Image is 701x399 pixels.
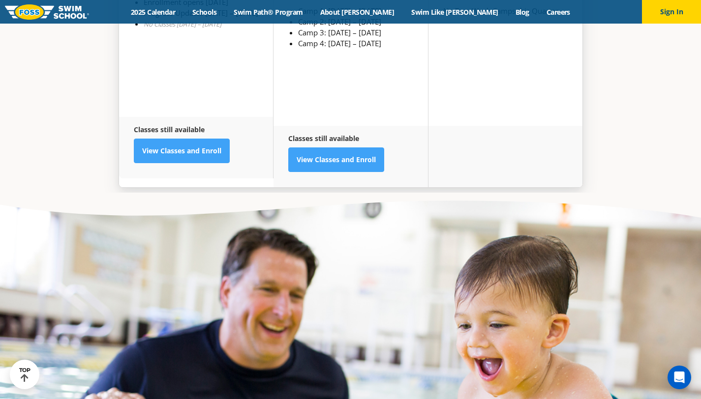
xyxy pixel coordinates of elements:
[144,20,221,28] em: No Classes [DATE] – [DATE]
[184,7,225,17] a: Schools
[403,7,507,17] a: Swim Like [PERSON_NAME]
[311,7,403,17] a: About [PERSON_NAME]
[122,7,184,17] a: 2025 Calendar
[134,139,230,163] a: View Classes and Enroll
[668,366,691,389] div: Open Intercom Messenger
[288,147,384,172] a: View Classes and Enroll
[507,7,538,17] a: Blog
[298,27,413,38] li: Camp 3: [DATE] – [DATE]
[134,125,205,134] strong: Classes still available
[298,38,413,49] li: Camp 4: [DATE] – [DATE]
[538,7,579,17] a: Careers
[5,4,89,20] img: FOSS Swim School Logo
[19,367,30,382] div: TOP
[225,7,311,17] a: Swim Path® Program
[288,134,359,143] strong: Classes still available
